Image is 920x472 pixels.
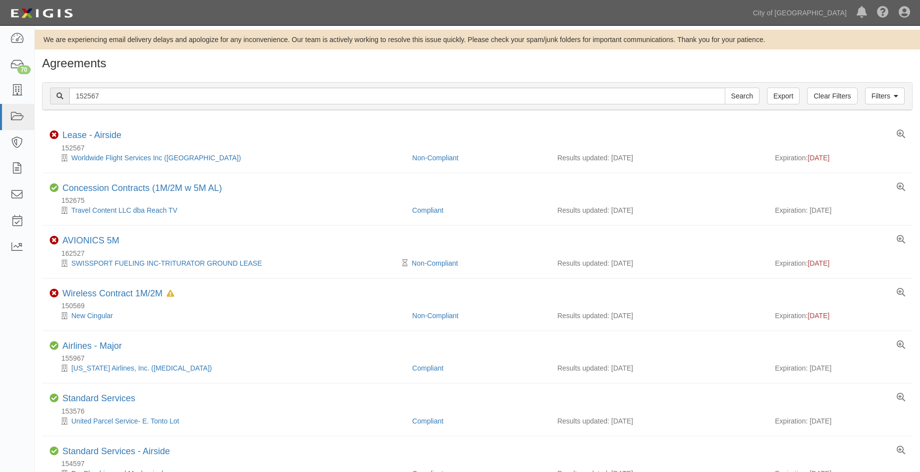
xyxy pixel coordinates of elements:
a: Compliant [412,206,443,214]
span: [DATE] [808,312,829,320]
a: Non-Compliant [412,312,458,320]
div: Expiration: [DATE] [775,416,905,426]
a: New Cingular [71,312,113,320]
div: 162527 [50,248,913,258]
div: New Cingular [50,311,405,321]
i: Help Center - Complianz [877,7,889,19]
a: Compliant [412,364,443,372]
div: Expiration: [DATE] [775,363,905,373]
a: Filters [865,88,905,104]
a: Travel Content LLC dba Reach TV [71,206,177,214]
a: Non-Compliant [412,259,458,267]
i: Non-Compliant [50,289,58,298]
div: We are experiencing email delivery delays and apologize for any inconvenience. Our team is active... [35,35,920,45]
div: Results updated: [DATE] [557,258,760,268]
i: Compliant [50,394,58,403]
span: [DATE] [808,259,829,267]
a: [US_STATE] Airlines, Inc. ([MEDICAL_DATA]) [71,364,212,372]
div: 70 [17,65,31,74]
a: AVIONICS 5M [62,236,119,245]
a: Lease - Airside [62,130,121,140]
div: Results updated: [DATE] [557,311,760,321]
div: Airlines - Major [62,341,122,352]
div: Travel Content LLC dba Reach TV [50,205,405,215]
div: 153576 [50,406,913,416]
a: View results summary [897,288,905,297]
a: View results summary [897,341,905,350]
div: Concession Contracts (1M/2M w 5M AL) [62,183,222,194]
div: Expiration: [775,258,905,268]
i: Compliant [50,184,58,192]
div: Expiration: [775,311,905,321]
h1: Agreements [42,57,913,70]
div: 154597 [50,459,913,469]
a: View results summary [897,183,905,192]
a: Concession Contracts (1M/2M w 5M AL) [62,183,222,193]
div: Expiration: [775,153,905,163]
div: SWISSPORT FUELING INC-TRITURATOR GROUND LEASE [50,258,405,268]
i: Non-Compliant [50,131,58,140]
div: 155967 [50,353,913,363]
a: View results summary [897,130,905,139]
div: Results updated: [DATE] [557,153,760,163]
a: Non-Compliant [412,154,458,162]
i: In Default since 06/22/2025 [166,290,174,297]
a: View results summary [897,446,905,455]
i: Compliant [50,341,58,350]
div: Worldwide Flight Services Inc (WAC) [50,153,405,163]
div: Alaska Airlines, Inc. (T3) [50,363,405,373]
a: Compliant [412,417,443,425]
div: Results updated: [DATE] [557,416,760,426]
input: Search [69,88,725,104]
a: SWISSPORT FUELING INC-TRITURATOR GROUND LEASE [71,259,262,267]
div: 150569 [50,301,913,311]
div: Standard Services [62,393,135,404]
div: United Parcel Service- E. Tonto Lot [50,416,405,426]
img: logo-5460c22ac91f19d4615b14bd174203de0afe785f0fc80cf4dbbc73dc1793850b.png [7,4,76,22]
a: Worldwide Flight Services Inc ([GEOGRAPHIC_DATA]) [71,154,241,162]
span: [DATE] [808,154,829,162]
div: Results updated: [DATE] [557,205,760,215]
a: Wireless Contract 1M/2M [62,288,162,298]
div: Wireless Contract 1M/2M [62,288,174,299]
div: Expiration: [DATE] [775,205,905,215]
div: 152675 [50,195,913,205]
a: Airlines - Major [62,341,122,351]
a: City of [GEOGRAPHIC_DATA] [748,3,852,23]
div: Results updated: [DATE] [557,363,760,373]
i: Compliant [50,447,58,456]
a: Standard Services [62,393,135,403]
a: Standard Services - Airside [62,446,170,456]
input: Search [725,88,759,104]
a: View results summary [897,393,905,402]
div: Lease - Airside [62,130,121,141]
i: Non-Compliant [50,236,58,245]
div: AVIONICS 5M [62,236,119,246]
a: View results summary [897,236,905,244]
div: Standard Services - Airside [62,446,170,457]
a: Export [767,88,800,104]
div: 152567 [50,143,913,153]
a: United Parcel Service- E. Tonto Lot [71,417,179,425]
a: Clear Filters [807,88,857,104]
i: Pending Review [402,260,408,267]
